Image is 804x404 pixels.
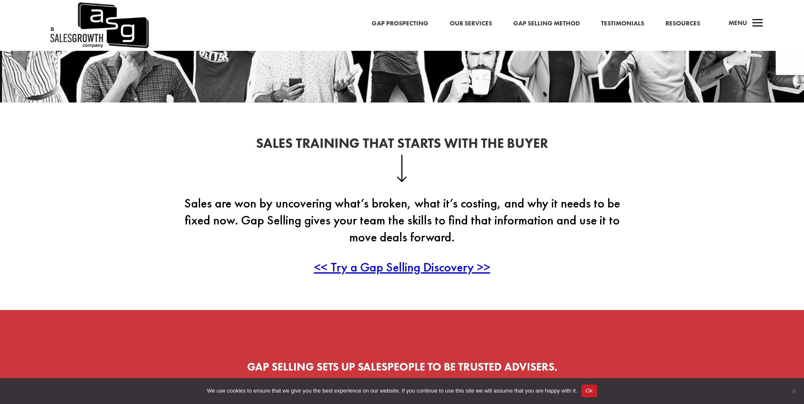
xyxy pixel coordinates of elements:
[789,387,798,395] span: No
[581,385,597,397] button: Ok
[450,18,492,29] a: Our Services
[601,18,644,29] a: Testimonials
[513,18,580,29] a: Gap Selling Method
[314,259,490,275] a: << Try a Gap Selling Discovery >>
[372,18,428,29] a: Gap Prospecting
[173,137,631,155] h2: Sales Training That Starts With the Buyer
[397,155,407,182] img: down-arrow
[665,18,700,29] a: Resources
[207,387,577,395] span: We use cookies to ensure that we give you the best experience on our website. If you continue to ...
[173,361,631,376] h2: Gap Selling SETS UP SALESPEOPLE TO BE TRUSTED ADVISERS.
[729,19,747,27] span: Menu
[749,15,766,32] span: a
[173,195,631,259] p: Sales are won by uncovering what’s broken, what it’s costing, and why it needs to be fixed now. G...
